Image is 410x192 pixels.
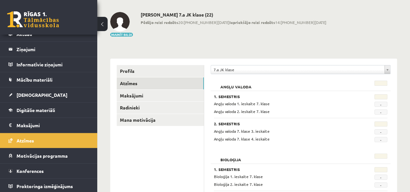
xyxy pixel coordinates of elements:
span: - [374,175,387,180]
span: Angļu valoda 7. klase 3. ieskaite [214,129,270,134]
a: Radinieki [117,102,204,114]
legend: Informatīvie ziņojumi [17,57,89,72]
span: Proktoringa izmēģinājums [17,183,73,189]
b: Iepriekšējo reizi redzēts [229,20,275,25]
h3: 1. Semestris [214,94,357,99]
h2: Angļu valoda [214,81,258,87]
a: Maksājumi [117,90,204,102]
span: Mācību materiāli [17,77,53,83]
h2: Bioloģija [214,153,248,160]
a: 7.a JK klase [211,65,390,74]
span: Digitālie materiāli [17,107,55,113]
span: Konferences [17,168,44,174]
span: Atzīmes [17,138,34,143]
a: Motivācijas programma [8,148,89,163]
span: Angļu valoda 2. ieskaite 7. klase [214,109,270,114]
h3: 2. Semestris [214,121,357,126]
a: Maksājumi [8,118,89,133]
img: Jānis Caucis [110,12,130,31]
a: Rīgas 1. Tālmācības vidusskola [7,11,59,28]
legend: Maksājumi [17,118,89,133]
b: Pēdējo reizi redzēts [141,20,178,25]
span: [DEMOGRAPHIC_DATA] [17,92,67,98]
h3: 1. Semestris [214,167,357,172]
a: Mācību materiāli [8,72,89,87]
span: - [374,129,387,134]
legend: Ziņojumi [17,42,89,57]
a: Informatīvie ziņojumi [8,57,89,72]
a: [DEMOGRAPHIC_DATA] [8,87,89,102]
span: Angļu valoda 7. klase 4. ieskaite [214,136,270,141]
span: 7.a JK klase [214,65,382,74]
span: - [374,109,387,115]
span: - [374,102,387,107]
a: Atzīmes [8,133,89,148]
a: Profils [117,65,204,77]
span: Motivācijas programma [17,153,68,159]
span: Bioloģija 2. ieskaite 7. klase [214,182,263,187]
a: Konferences [8,164,89,178]
button: Mainīt bildi [110,33,133,37]
span: Angļu valoda 1. ieskaite 7. klase [214,101,270,106]
span: - [374,137,387,142]
a: Atzīmes [117,77,204,89]
span: - [374,182,387,187]
a: Ziņojumi [8,42,89,57]
span: Bioloģija 1. ieskaite 7. klase [214,174,263,179]
a: Mana motivācija [117,114,204,126]
h2: [PERSON_NAME] 7.a JK klase (22) [141,12,326,17]
span: 20:[PHONE_NUMBER][DATE] 14:[PHONE_NUMBER][DATE] [141,19,326,25]
a: Digitālie materiāli [8,103,89,118]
